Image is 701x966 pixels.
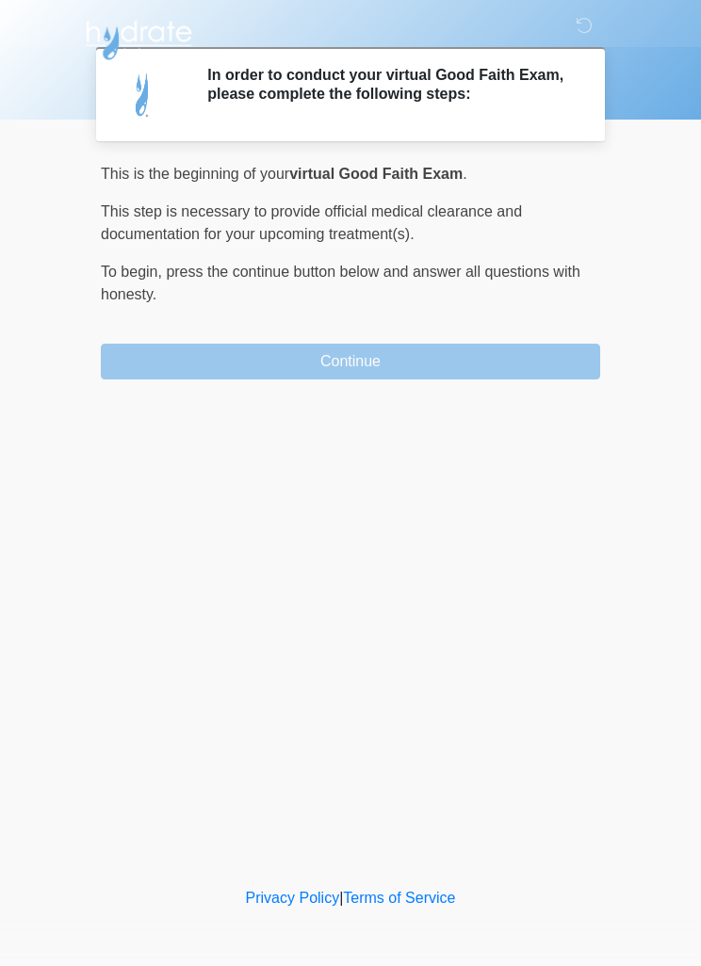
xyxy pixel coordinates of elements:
[101,203,522,242] span: This step is necessary to provide official medical clearance and documentation for your upcoming ...
[207,119,572,141] p: Please connect to Wi-Fi now
[289,166,463,182] strong: virtual Good Faith Exam
[101,344,600,379] button: Continue
[343,890,455,906] a: Terms of Service
[101,166,289,182] span: This is the beginning of your
[115,66,171,122] img: Agent Avatar
[207,66,572,102] h2: In order to conduct your virtual Good Faith Exam, please complete the following steps:
[101,264,166,280] span: To begin,
[101,264,580,302] span: press the continue button below and answer all questions with honesty.
[463,166,466,182] span: .
[339,890,343,906] a: |
[82,14,195,61] img: Hydrate IV Bar - Scottsdale Logo
[246,890,340,906] a: Privacy Policy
